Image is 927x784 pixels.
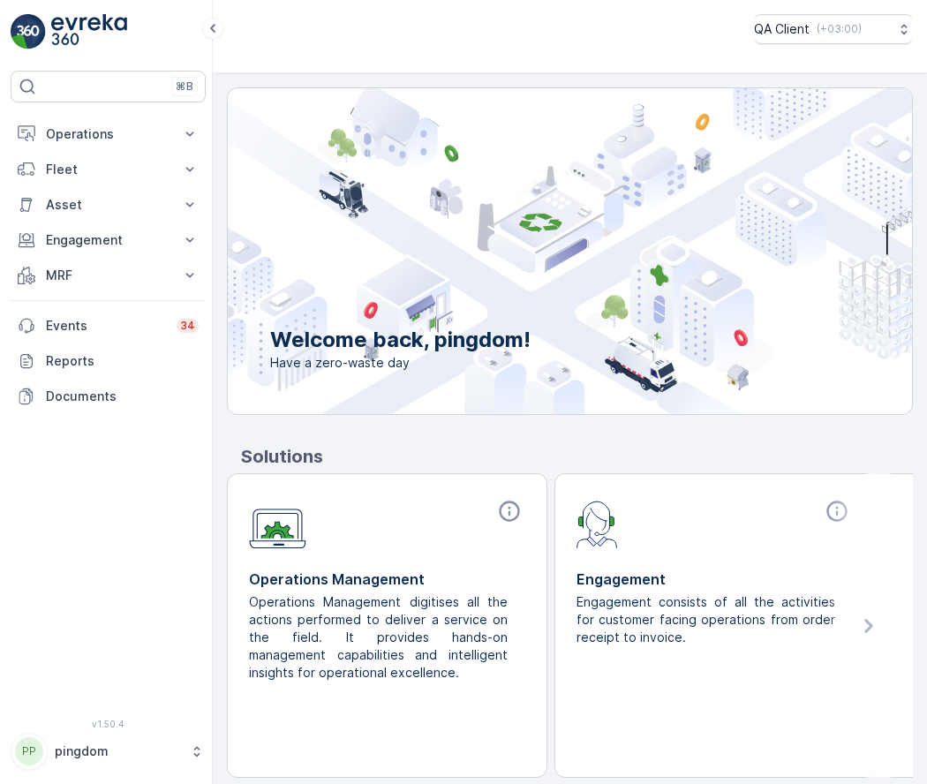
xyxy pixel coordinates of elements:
span: Have a zero-waste day [270,354,531,372]
img: module-icon [249,499,306,549]
div: PP [15,737,43,765]
p: Documents [46,388,199,405]
p: Events [46,317,166,335]
p: Operations [46,125,170,143]
p: Engagement [577,569,853,590]
button: MRF [11,258,206,293]
img: logo_light-DOdMpM7g.png [51,14,127,49]
span: v 1.50.4 [11,719,206,729]
button: Asset [11,187,206,222]
a: Events34 [11,308,206,343]
p: pingdom [55,743,181,760]
button: PPpingdom [11,733,206,770]
button: QA Client(+03:00) [754,14,913,44]
p: Operations Management digitises all the actions performed to deliver a service on the field. It p... [249,593,511,682]
a: Documents [11,379,206,414]
button: Fleet [11,152,206,187]
p: Operations Management [249,569,525,590]
p: Solutions [241,443,913,470]
img: module-icon [577,499,618,548]
button: Engagement [11,222,206,258]
p: ⌘B [176,79,193,94]
p: Fleet [46,161,170,178]
p: Engagement [46,231,170,249]
p: Engagement consists of all the activities for customer facing operations from order receipt to in... [577,593,839,646]
p: QA Client [754,20,810,38]
img: city illustration [148,88,912,414]
p: Asset [46,196,170,214]
img: logo [11,14,46,49]
button: Operations [11,117,206,152]
a: Reports [11,343,206,379]
p: Reports [46,352,199,370]
p: ( +03:00 ) [817,22,862,36]
p: Welcome back, pingdom! [270,326,531,354]
p: 34 [180,319,195,333]
p: MRF [46,267,170,284]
